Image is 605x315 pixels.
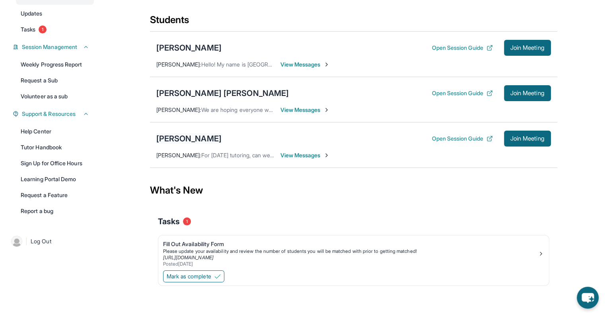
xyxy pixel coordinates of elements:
[432,44,492,52] button: Open Session Guide
[16,172,94,186] a: Learning Portal Demo
[280,106,330,114] span: View Messages
[214,273,221,280] img: Mark as complete
[163,240,538,248] div: Fill Out Availability Form
[432,89,492,97] button: Open Session Guide
[16,188,94,202] a: Request a Feature
[323,152,330,158] img: Chevron-Right
[280,61,330,68] span: View Messages
[16,57,94,72] a: Weekly Progress Report
[16,140,94,155] a: Tutor Handbook
[201,106,292,113] span: We are hoping everyone works well
[280,151,330,159] span: View Messages
[167,272,211,280] span: Mark as complete
[16,6,94,21] a: Updates
[156,42,222,53] div: [PERSON_NAME]
[21,25,35,33] span: Tasks
[201,152,328,158] span: For [DATE] tutoring, can we do 3pm-4pm instead?
[510,91,545,96] span: Join Meeting
[156,152,201,158] span: [PERSON_NAME] :
[504,85,551,101] button: Join Meeting
[16,89,94,104] a: Volunteer as a sub
[150,14,557,31] div: Students
[16,22,94,37] a: Tasks1
[22,43,77,51] span: Session Management
[158,235,549,269] a: Fill Out Availability FormPlease update your availability and review the number of students you w...
[163,254,214,260] a: [URL][DOMAIN_NAME]
[504,131,551,147] button: Join Meeting
[31,237,51,245] span: Log Out
[8,233,94,250] a: |Log Out
[323,61,330,68] img: Chevron-Right
[156,133,222,144] div: [PERSON_NAME]
[156,61,201,68] span: [PERSON_NAME] :
[163,248,538,254] div: Please update your availability and review the number of students you will be matched with prior ...
[183,217,191,225] span: 1
[163,261,538,267] div: Posted [DATE]
[22,110,76,118] span: Support & Resources
[11,236,22,247] img: user-img
[158,216,180,227] span: Tasks
[432,135,492,143] button: Open Session Guide
[39,25,47,33] span: 1
[323,107,330,113] img: Chevron-Right
[163,270,224,282] button: Mark as complete
[16,73,94,88] a: Request a Sub
[504,40,551,56] button: Join Meeting
[21,10,43,18] span: Updates
[510,45,545,50] span: Join Meeting
[577,287,599,309] button: chat-button
[156,88,289,99] div: [PERSON_NAME] [PERSON_NAME]
[156,106,201,113] span: [PERSON_NAME] :
[16,156,94,170] a: Sign Up for Office Hours
[19,43,89,51] button: Session Management
[25,237,27,246] span: |
[16,204,94,218] a: Report a bug
[19,110,89,118] button: Support & Resources
[16,124,94,139] a: Help Center
[150,173,557,208] div: What's New
[510,136,545,141] span: Join Meeting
